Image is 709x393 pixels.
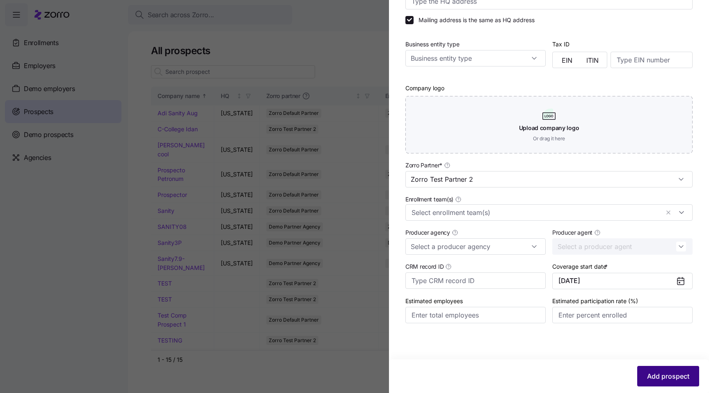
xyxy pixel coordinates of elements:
input: Business entity type [405,50,546,66]
input: Enter percent enrolled [552,307,693,323]
label: Estimated employees [405,297,463,306]
input: Type CRM record ID [405,272,546,289]
span: EIN [562,57,572,64]
label: Mailing address is the same as HQ address [414,16,535,24]
label: Estimated participation rate (%) [552,297,638,306]
input: Type EIN number [611,52,693,68]
span: Zorro Partner * [405,161,442,169]
input: Select a producer agency [405,238,546,255]
label: Tax ID [552,40,569,49]
span: Producer agent [552,228,592,237]
input: Select a producer agent [552,238,693,255]
button: Add prospect [637,366,699,386]
label: Business entity type [405,40,460,49]
input: Enter total employees [405,307,546,323]
span: CRM record ID [405,263,444,271]
span: Add prospect [647,371,689,381]
span: Producer agency [405,228,450,237]
label: Company logo [405,84,444,93]
span: ITIN [586,57,599,64]
input: Select a partner [405,171,693,187]
input: Select enrollment team(s) [412,207,659,218]
span: Enrollment team(s) [405,195,453,203]
label: Coverage start date [552,262,609,271]
button: [DATE] [552,273,693,289]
